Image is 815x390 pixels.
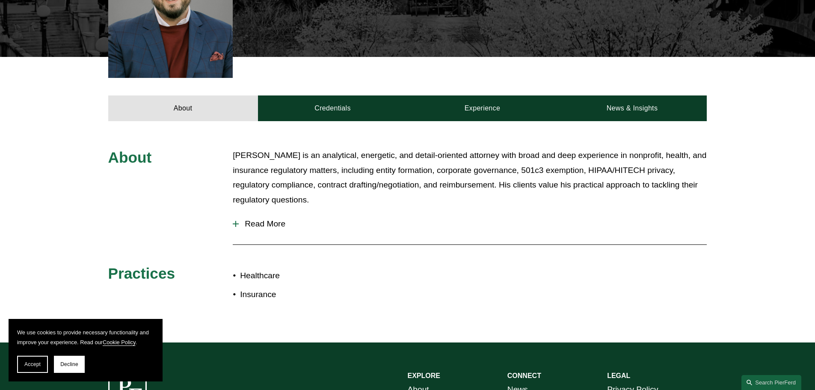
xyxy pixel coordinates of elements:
strong: CONNECT [507,372,541,379]
a: Search this site [741,375,801,390]
a: Experience [408,95,557,121]
a: Credentials [258,95,408,121]
button: Read More [233,213,707,235]
a: About [108,95,258,121]
a: Cookie Policy [103,339,136,345]
span: Decline [60,361,78,367]
button: Accept [17,356,48,373]
span: About [108,149,152,166]
span: Practices [108,265,175,282]
strong: EXPLORE [408,372,440,379]
p: Healthcare [240,268,407,283]
section: Cookie banner [9,319,163,381]
strong: LEGAL [607,372,630,379]
p: [PERSON_NAME] is an analytical, energetic, and detail-oriented attorney with broad and deep exper... [233,148,707,207]
a: News & Insights [557,95,707,121]
p: Insurance [240,287,407,302]
span: Read More [239,219,707,229]
span: Accept [24,361,41,367]
button: Decline [54,356,85,373]
p: We use cookies to provide necessary functionality and improve your experience. Read our . [17,327,154,347]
